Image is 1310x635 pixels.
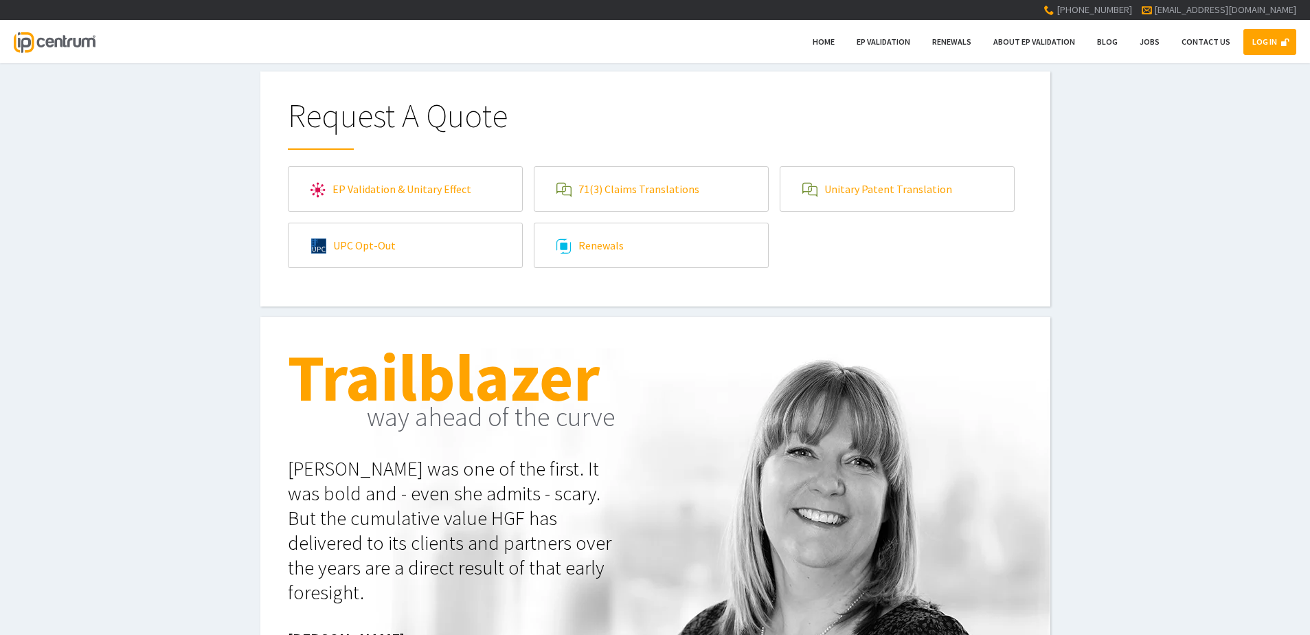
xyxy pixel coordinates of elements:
a: Jobs [1131,29,1168,55]
span: Contact Us [1182,36,1230,47]
a: Renewals [534,223,768,267]
a: Blog [1088,29,1127,55]
span: Blog [1097,36,1118,47]
a: UPC Opt-Out [289,223,522,267]
a: EP Validation [848,29,919,55]
a: LOG IN [1243,29,1296,55]
a: About EP Validation [984,29,1084,55]
span: [PHONE_NUMBER] [1057,3,1132,16]
a: 71(3) Claims Translations [534,167,768,211]
span: Renewals [932,36,971,47]
span: Jobs [1140,36,1160,47]
span: Home [813,36,835,47]
a: IP Centrum [14,20,95,63]
a: Renewals [923,29,980,55]
span: EP Validation [857,36,910,47]
a: Contact Us [1173,29,1239,55]
a: EP Validation & Unitary Effect [289,167,522,211]
span: About EP Validation [993,36,1075,47]
img: upc.svg [311,238,326,254]
a: Unitary Patent Translation [780,167,1014,211]
h1: Request A Quote [288,99,1023,150]
a: Home [804,29,844,55]
a: [EMAIL_ADDRESS][DOMAIN_NAME] [1154,3,1296,16]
